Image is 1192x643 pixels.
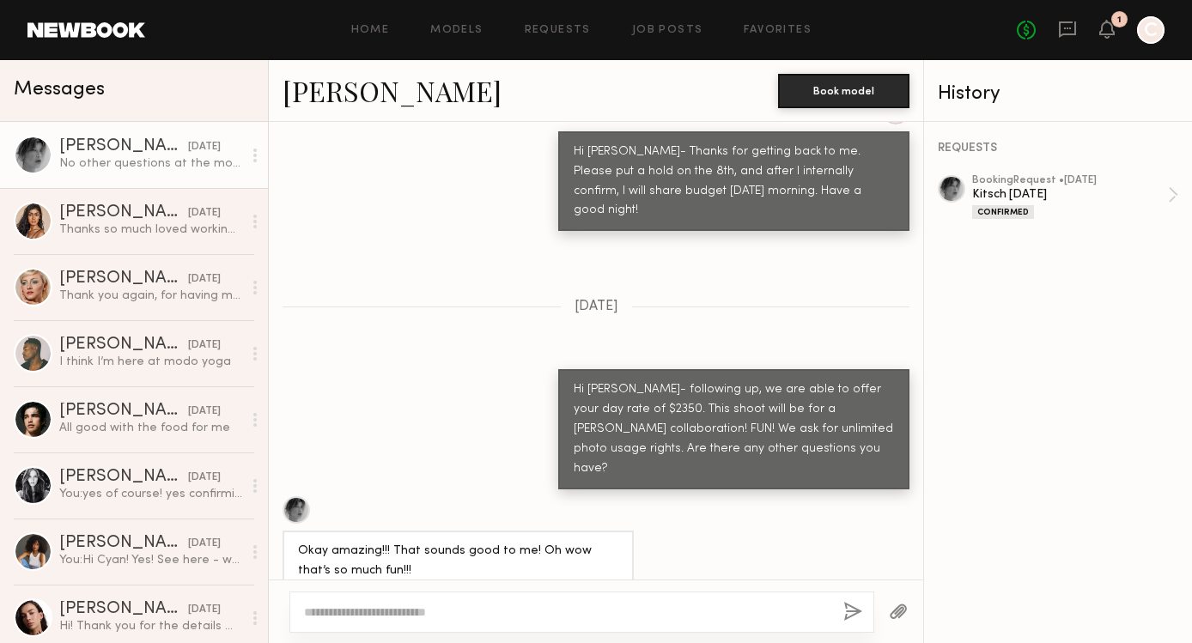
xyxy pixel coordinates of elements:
a: Models [430,25,483,36]
a: Job Posts [632,25,703,36]
a: bookingRequest •[DATE]Kitsch [DATE]Confirmed [972,175,1178,219]
div: [PERSON_NAME] [59,403,188,420]
div: [PERSON_NAME] [59,204,188,221]
div: [DATE] [188,536,221,552]
div: [DATE] [188,337,221,354]
div: REQUESTS [938,143,1178,155]
div: [DATE] [188,205,221,221]
span: Messages [14,80,105,100]
a: Requests [525,25,591,36]
div: You: yes of course! yes confirming you're call time is 9am [59,486,242,502]
a: C [1137,16,1165,44]
div: [DATE] [188,139,221,155]
div: [PERSON_NAME] [59,138,188,155]
div: [PERSON_NAME] [59,270,188,288]
div: Thank you again, for having me - I can not wait to see photos! 😊 [59,288,242,304]
a: Favorites [744,25,812,36]
button: Book model [778,74,909,108]
div: booking Request • [DATE] [972,175,1168,186]
div: History [938,84,1178,104]
a: Book model [778,82,909,97]
div: [PERSON_NAME] [59,469,188,486]
div: Hi [PERSON_NAME]- Thanks for getting back to me. Please put a hold on the 8th, and after I intern... [574,143,894,221]
div: Hi [PERSON_NAME]- following up, we are able to offer your day rate of $2350. This shoot will be f... [574,380,894,479]
div: [PERSON_NAME] [59,337,188,354]
div: All good with the food for me [59,420,242,436]
div: I think I’m here at modo yoga [59,354,242,370]
div: No other questions at the moment :) [59,155,242,172]
div: [DATE] [188,602,221,618]
div: [PERSON_NAME] [59,601,188,618]
div: Hi! Thank you for the details ✨ Got it If there’s 2% lactose-free milk, that would be perfect. Th... [59,618,242,634]
div: 1 [1117,15,1122,25]
div: Kitsch [DATE] [972,186,1168,203]
div: Thanks so much loved working with you all :) [59,221,242,238]
div: [PERSON_NAME] [59,535,188,552]
div: Okay amazing!!! That sounds good to me! Oh wow that’s so much fun!!! [298,542,618,581]
div: You: Hi Cyan! Yes! See here - we'll see you at 8am at [GEOGRAPHIC_DATA] [59,552,242,568]
div: [DATE] [188,403,221,420]
div: [DATE] [188,470,221,486]
div: [DATE] [188,271,221,288]
a: [PERSON_NAME] [283,72,502,109]
a: Home [351,25,390,36]
span: [DATE] [575,300,618,314]
div: Confirmed [972,205,1034,219]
